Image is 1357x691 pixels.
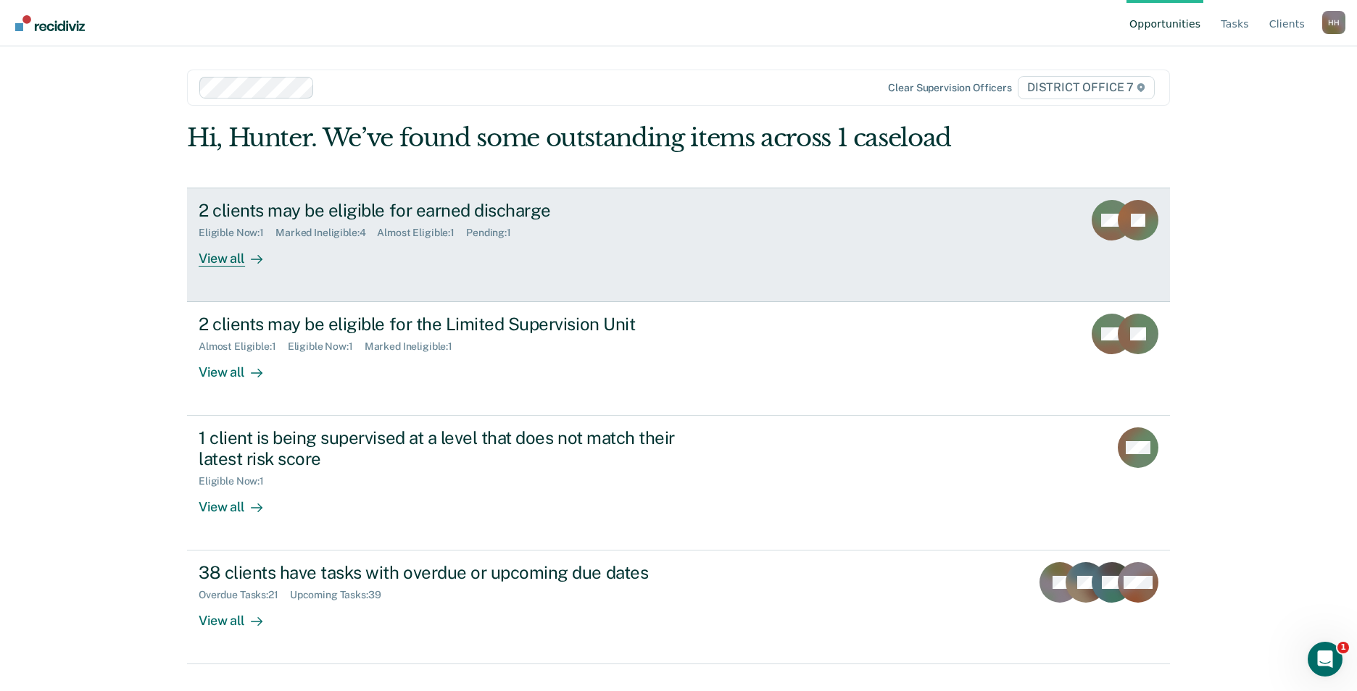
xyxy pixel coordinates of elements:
[187,302,1170,416] a: 2 clients may be eligible for the Limited Supervision UnitAlmost Eligible:1Eligible Now:1Marked I...
[466,227,523,239] div: Pending : 1
[199,314,707,335] div: 2 clients may be eligible for the Limited Supervision Unit
[199,589,290,601] div: Overdue Tasks : 21
[199,487,280,516] div: View all
[199,601,280,629] div: View all
[199,340,288,353] div: Almost Eligible : 1
[1337,642,1349,653] span: 1
[1322,11,1345,34] button: Profile dropdown button
[199,238,280,267] div: View all
[199,562,707,583] div: 38 clients have tasks with overdue or upcoming due dates
[199,353,280,381] div: View all
[187,416,1170,550] a: 1 client is being supervised at a level that does not match their latest risk scoreEligible Now:1...
[888,82,1011,94] div: Clear supervision officers
[1018,76,1155,99] span: DISTRICT OFFICE 7
[288,340,365,353] div: Eligible Now : 1
[1308,642,1343,677] iframe: Intercom live chat
[187,188,1170,302] a: 2 clients may be eligible for earned dischargeEligible Now:1Marked Ineligible:4Almost Eligible:1P...
[365,340,464,353] div: Marked Ineligible : 1
[199,475,275,487] div: Eligible Now : 1
[290,589,393,601] div: Upcoming Tasks : 39
[199,427,707,469] div: 1 client is being supervised at a level that does not match their latest risk score
[187,550,1170,664] a: 38 clients have tasks with overdue or upcoming due datesOverdue Tasks:21Upcoming Tasks:39View all
[377,227,466,239] div: Almost Eligible : 1
[15,15,85,31] img: Recidiviz
[199,200,707,221] div: 2 clients may be eligible for earned discharge
[187,123,974,153] div: Hi, Hunter. We’ve found some outstanding items across 1 caseload
[275,227,377,239] div: Marked Ineligible : 4
[1322,11,1345,34] div: H H
[199,227,275,239] div: Eligible Now : 1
